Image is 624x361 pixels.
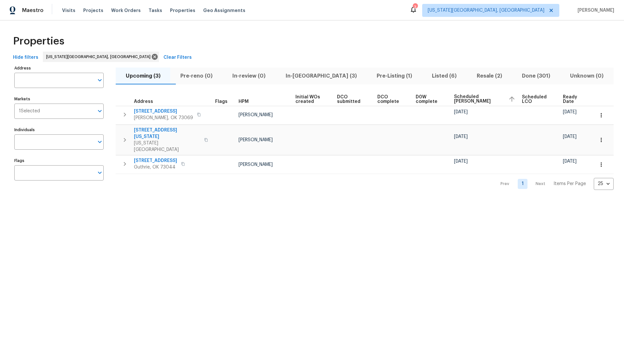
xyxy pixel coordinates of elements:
span: [DATE] [454,110,468,114]
button: Open [95,168,104,177]
span: D0W complete [416,95,443,104]
button: Open [95,76,104,85]
span: Pre-Listing (1) [370,71,418,81]
span: [PERSON_NAME], OK 73069 [134,115,193,121]
span: [STREET_ADDRESS] [134,157,177,164]
span: [US_STATE][GEOGRAPHIC_DATA] [134,140,200,153]
span: [PERSON_NAME] [239,162,273,167]
span: DCO complete [377,95,405,104]
span: Clear Filters [163,54,192,62]
span: Work Orders [111,7,141,14]
span: [DATE] [454,159,468,164]
span: Resale (2) [471,71,508,81]
button: Clear Filters [161,52,194,64]
span: In-review (0) [227,71,272,81]
span: Pre-reno (0) [174,71,218,81]
button: Open [95,137,104,146]
span: Scheduled LCO [522,95,552,104]
span: 1 Selected [19,108,40,114]
span: Geo Assignments [203,7,245,14]
span: [DATE] [563,134,577,139]
span: Address [134,99,153,104]
a: Goto page 1 [518,179,527,189]
span: Properties [170,7,195,14]
label: Individuals [14,128,104,132]
span: [US_STATE][GEOGRAPHIC_DATA], [GEOGRAPHIC_DATA] [46,54,153,60]
span: [DATE] [454,134,468,139]
span: Maestro [22,7,44,14]
span: Projects [83,7,103,14]
span: Upcoming (3) [120,71,166,81]
label: Flags [14,159,104,163]
span: Done (301) [516,71,556,81]
span: Initial WOs created [295,95,326,104]
span: Hide filters [13,54,38,62]
span: [US_STATE][GEOGRAPHIC_DATA], [GEOGRAPHIC_DATA] [428,7,544,14]
nav: Pagination Navigation [494,178,614,190]
p: Items Per Page [553,180,586,187]
span: [DATE] [563,110,577,114]
span: [PERSON_NAME] [575,7,614,14]
button: Hide filters [10,52,41,64]
span: Listed (6) [426,71,463,81]
span: [DATE] [563,159,577,164]
button: Open [95,106,104,116]
span: Ready Date [563,95,583,104]
span: Properties [13,38,64,44]
span: [STREET_ADDRESS][US_STATE] [134,127,200,140]
span: Tasks [149,8,162,13]
span: Guthrie, OK 73044 [134,164,177,170]
span: In-[GEOGRAPHIC_DATA] (3) [279,71,363,81]
span: Flags [215,99,227,104]
span: Visits [62,7,75,14]
span: Scheduled [PERSON_NAME] [454,94,503,104]
label: Address [14,66,104,70]
label: Markets [14,97,104,101]
div: [US_STATE][GEOGRAPHIC_DATA], [GEOGRAPHIC_DATA] [43,52,159,62]
span: DCO submitted [337,95,366,104]
span: [STREET_ADDRESS] [134,108,193,115]
span: [PERSON_NAME] [239,113,273,117]
div: 3 [413,4,417,10]
span: HPM [239,99,249,104]
div: 25 [594,175,614,192]
span: [PERSON_NAME] [239,138,273,142]
span: Unknown (0) [564,71,610,81]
